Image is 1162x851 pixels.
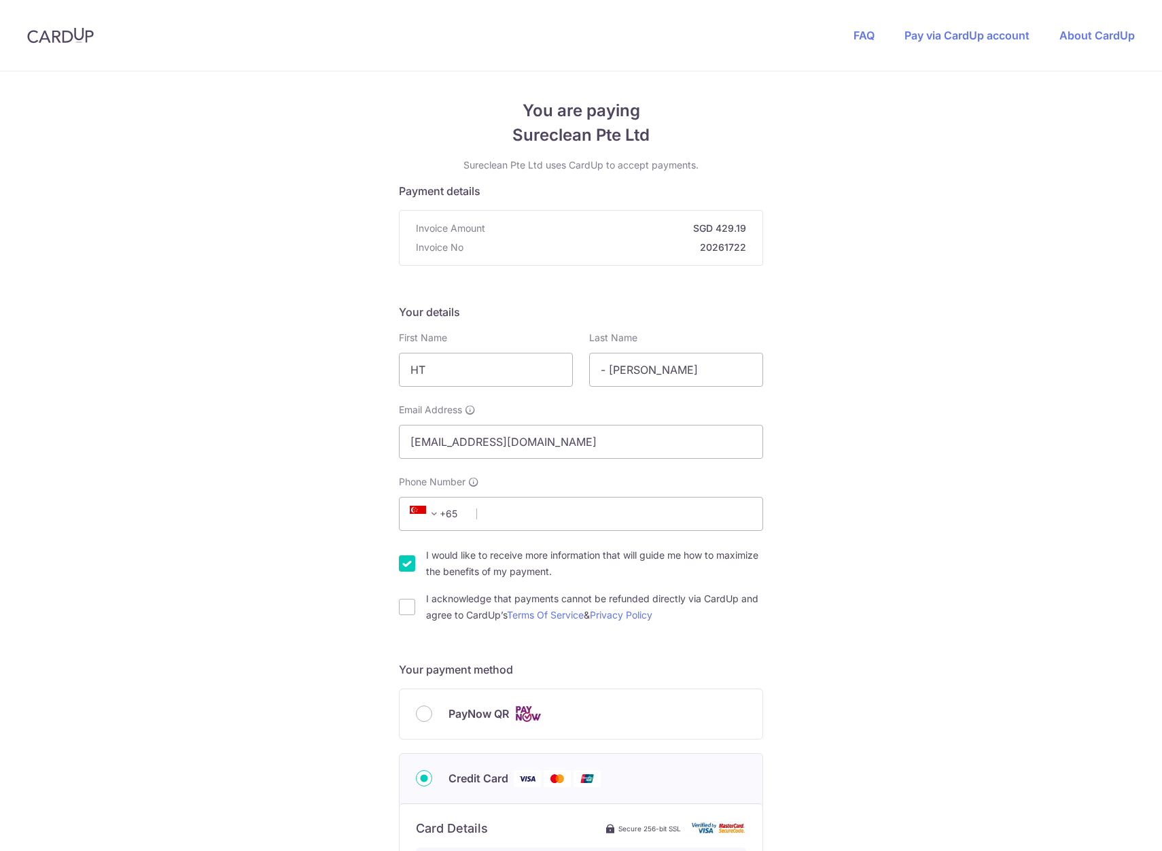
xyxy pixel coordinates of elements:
[426,547,763,580] label: I would like to receive more information that will guide me how to maximize the benefits of my pa...
[399,661,763,678] h5: Your payment method
[410,506,442,522] span: +65
[399,99,763,123] span: You are paying
[589,331,637,345] label: Last Name
[618,823,681,834] span: Secure 256-bit SSL
[426,591,763,623] label: I acknowledge that payments cannot be refunded directly via CardUp and agree to CardUp’s &
[514,706,542,723] img: Cards logo
[1059,29,1135,42] a: About CardUp
[399,158,763,172] p: Sureclean Pte Ltd uses CardUp to accept payments.
[399,331,447,345] label: First Name
[853,29,875,42] a: FAQ
[1071,810,1148,844] iframe: Opens a widget where you can find more information
[590,609,652,621] a: Privacy Policy
[589,353,763,387] input: Last name
[416,820,488,837] h6: Card Details
[448,706,509,722] span: PayNow QR
[904,29,1029,42] a: Pay via CardUp account
[416,222,485,235] span: Invoice Amount
[514,770,541,787] img: Visa
[399,123,763,147] span: Sureclean Pte Ltd
[399,304,763,320] h5: Your details
[416,706,746,723] div: PayNow QR Cards logo
[448,770,508,786] span: Credit Card
[544,770,571,787] img: Mastercard
[399,353,573,387] input: First name
[574,770,601,787] img: Union Pay
[399,183,763,199] h5: Payment details
[469,241,746,254] strong: 20261722
[399,425,763,459] input: Email address
[692,822,746,834] img: card secure
[399,475,465,489] span: Phone Number
[416,770,746,787] div: Credit Card Visa Mastercard Union Pay
[507,609,584,621] a: Terms Of Service
[491,222,746,235] strong: SGD 429.19
[27,27,94,44] img: CardUp
[399,403,462,417] span: Email Address
[406,506,467,522] span: +65
[416,241,463,254] span: Invoice No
